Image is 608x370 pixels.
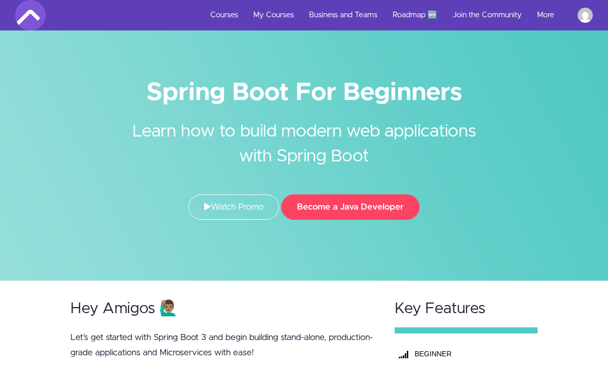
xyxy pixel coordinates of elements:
[578,8,593,23] img: amine.hamdaoui@emsi-edu.ma
[395,300,538,317] h2: Key Features
[281,194,420,220] button: Become a Java Developer
[114,104,494,169] h2: Learn how to build modern web applications with Spring Boot
[70,330,375,360] p: Let’s get started with Spring Boot 3 and begin building stand-alone, production-grade application...
[188,194,279,220] a: Watch Promo
[15,81,593,104] h1: Spring Boot For Beginners
[70,300,375,317] h2: Hey Amigos 🙋🏽‍♂️
[412,344,525,364] th: BEGINNER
